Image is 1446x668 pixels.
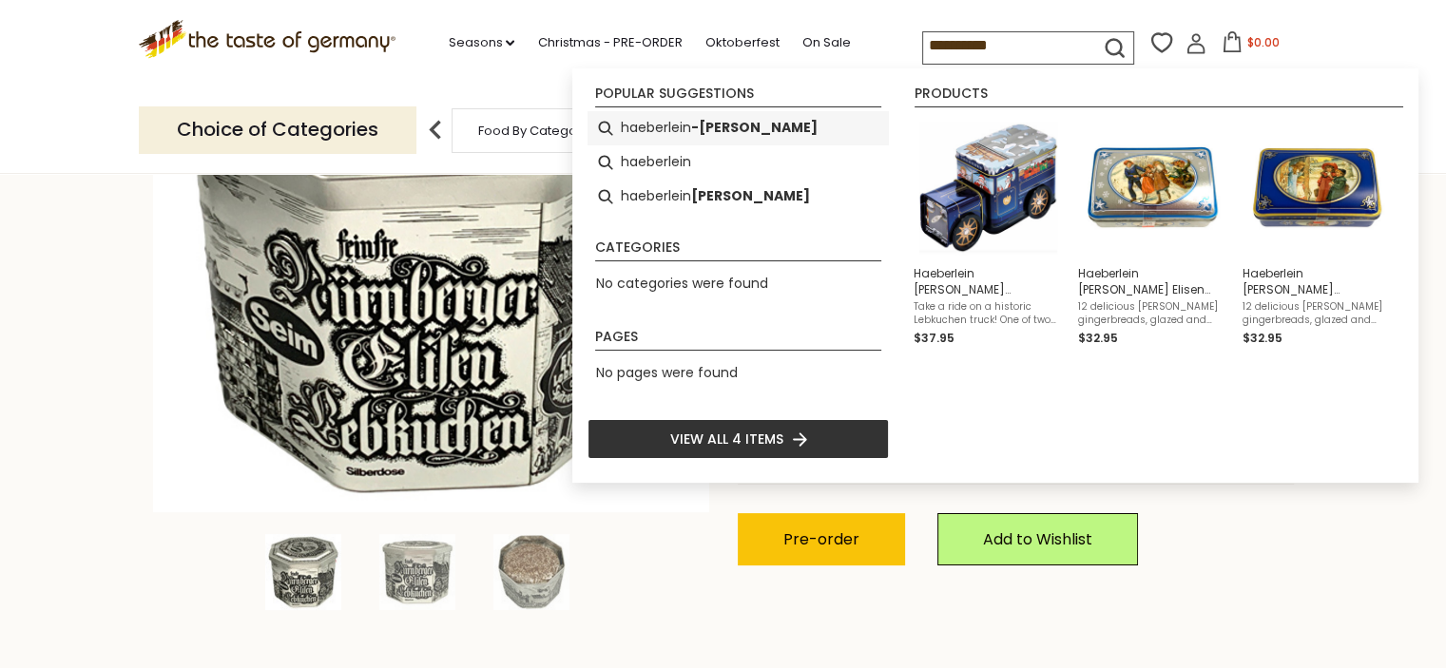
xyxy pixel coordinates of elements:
li: Pages [595,330,881,351]
span: No categories were found [596,274,768,293]
span: $37.95 [914,330,954,346]
span: Take a ride on a historic Lebkuchen truck! One of two assorted musical gift tins shaped like an a... [914,300,1063,327]
span: 12 delicious [PERSON_NAME] gingerbreads, glazed and chocolate covered, in this silver-orange, evo... [1078,300,1227,327]
button: Pre-order [738,513,905,565]
span: $32.95 [1243,330,1282,346]
li: View all 4 items [588,419,889,459]
li: haeberlein-metzger [588,111,889,145]
li: Haeberlein Metzger Elisen Gingerbread Rounds in Nostalgic Blue Gift Tin Case, 5.3 oz [1235,111,1399,355]
a: Christmas - PRE-ORDER [537,32,682,53]
li: Haeberlein Metzger Elisen Gingerbread Rounds in Nostalgic Silver-Grey Gift Tin Case, 5.3 oz [1070,111,1235,355]
li: Haeberlein Metzger "Nostalgic Truck" Tin with Nuernberg Gingerbread, Assorted, 7.05 oz [906,111,1070,355]
a: Seasons [448,32,514,53]
span: Pre-order [783,528,859,550]
li: Categories [595,240,881,261]
img: Haeberlein-Metzger Large Nuernberg Elisen Gingerbread in Historic Silver Gift Tin, 17.6 oz [379,534,455,610]
img: Haeberlein-Metzger Large Nuernberg Elisen Gingerbread in Historic Silver Gift Tin, 17.6 oz [493,534,569,610]
button: $0.00 [1210,31,1291,60]
a: Haeberlein [PERSON_NAME] "Nostalgic Truck" Tin with Nuernberg Gingerbread, Assorted, 7.05 ozTake ... [914,119,1063,348]
span: Haeberlein [PERSON_NAME] Elisen Gingerbread Rounds in Nostalgic Silver-Grey Gift Tin Case, 5.3 oz [1078,265,1227,297]
a: Oktoberfest [704,32,779,53]
b: -[PERSON_NAME] [691,117,818,139]
b: [PERSON_NAME] [691,185,810,207]
li: haeberlein metzger [588,180,889,214]
a: Food By Category [478,124,588,138]
div: Instant Search Results [572,68,1418,484]
span: Haeberlein [PERSON_NAME] [PERSON_NAME] Rounds in Nostalgic Blue Gift Tin Case, 5.3 oz [1243,265,1392,297]
span: 12 delicious [PERSON_NAME] gingerbreads, glazed and chocolate covered, in this blue-golden, evoca... [1243,300,1392,327]
a: Haeberlein [PERSON_NAME] [PERSON_NAME] Rounds in Nostalgic Blue Gift Tin Case, 5.3 oz12 delicious... [1243,119,1392,348]
li: Products [915,86,1403,107]
span: View all 4 items [670,429,783,449]
span: No pages were found [596,363,738,382]
a: Haeberlein [PERSON_NAME] Elisen Gingerbread Rounds in Nostalgic Silver-Grey Gift Tin Case, 5.3 oz... [1078,119,1227,348]
li: haeberlein [588,145,889,180]
a: On Sale [801,32,850,53]
span: $32.95 [1078,330,1118,346]
span: $0.00 [1246,34,1279,50]
span: Haeberlein [PERSON_NAME] "Nostalgic Truck" Tin with Nuernberg Gingerbread, Assorted, 7.05 oz [914,265,1063,297]
li: Popular suggestions [595,86,881,107]
img: previous arrow [416,111,454,149]
a: Add to Wishlist [937,513,1138,565]
img: Haeberlein-Metzger Large Nuernberg Elisen Gingerbread in Historic Silver Gift Tin, 17.6 oz [265,534,341,610]
p: Choice of Categories [139,106,416,153]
